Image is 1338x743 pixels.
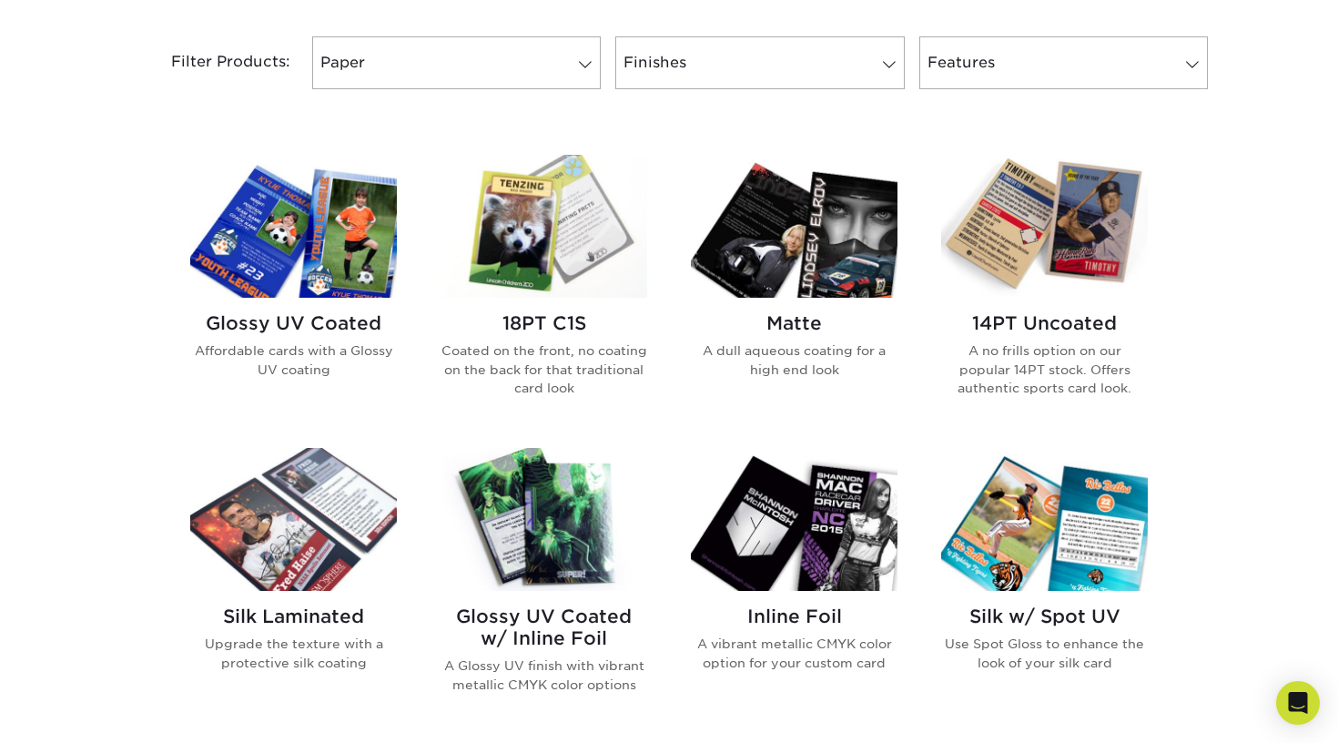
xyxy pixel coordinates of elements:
h2: 18PT C1S [441,312,647,334]
h2: Silk w/ Spot UV [941,606,1148,627]
a: Inline Foil Trading Cards Inline Foil A vibrant metallic CMYK color option for your custom card [691,448,897,723]
a: 18PT C1S Trading Cards 18PT C1S Coated on the front, no coating on the back for that traditional ... [441,155,647,426]
a: Silk w/ Spot UV Trading Cards Silk w/ Spot UV Use Spot Gloss to enhance the look of your silk card [941,448,1148,723]
img: Silk w/ Spot UV Trading Cards [941,448,1148,591]
p: Use Spot Gloss to enhance the look of your silk card [941,635,1148,672]
a: Glossy UV Coated Trading Cards Glossy UV Coated Affordable cards with a Glossy UV coating [190,155,397,426]
h2: Silk Laminated [190,606,397,627]
a: Matte Trading Cards Matte A dull aqueous coating for a high end look [691,155,897,426]
img: Matte Trading Cards [691,155,897,298]
div: Open Intercom Messenger [1276,681,1320,725]
p: A no frills option on our popular 14PT stock. Offers authentic sports card look. [941,341,1148,397]
h2: Glossy UV Coated [190,312,397,334]
p: Coated on the front, no coating on the back for that traditional card look [441,341,647,397]
a: Glossy UV Coated w/ Inline Foil Trading Cards Glossy UV Coated w/ Inline Foil A Glossy UV finish ... [441,448,647,723]
img: Glossy UV Coated Trading Cards [190,155,397,298]
img: Inline Foil Trading Cards [691,448,897,591]
p: Upgrade the texture with a protective silk coating [190,635,397,672]
a: Finishes [615,36,904,89]
img: Glossy UV Coated w/ Inline Foil Trading Cards [441,448,647,591]
p: A dull aqueous coating for a high end look [691,341,897,379]
img: 14PT Uncoated Trading Cards [941,155,1148,298]
a: Features [919,36,1208,89]
h2: Matte [691,312,897,334]
a: Paper [312,36,601,89]
h2: Glossy UV Coated w/ Inline Foil [441,606,647,649]
img: Silk Laminated Trading Cards [190,448,397,591]
h2: Inline Foil [691,606,897,627]
p: A vibrant metallic CMYK color option for your custom card [691,635,897,672]
div: Filter Products: [123,36,305,89]
h2: 14PT Uncoated [941,312,1148,334]
p: Affordable cards with a Glossy UV coating [190,341,397,379]
a: Silk Laminated Trading Cards Silk Laminated Upgrade the texture with a protective silk coating [190,448,397,723]
img: 18PT C1S Trading Cards [441,155,647,298]
a: 14PT Uncoated Trading Cards 14PT Uncoated A no frills option on our popular 14PT stock. Offers au... [941,155,1148,426]
p: A Glossy UV finish with vibrant metallic CMYK color options [441,656,647,694]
